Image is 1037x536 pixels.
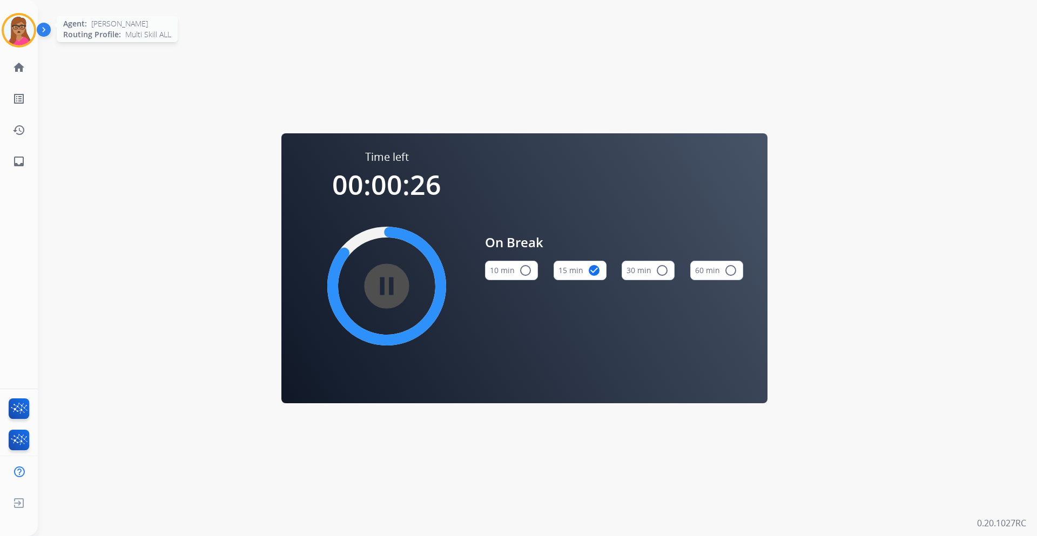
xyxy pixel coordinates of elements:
mat-icon: radio_button_unchecked [656,264,669,277]
mat-icon: check_circle [588,264,601,277]
mat-icon: radio_button_unchecked [724,264,737,277]
mat-icon: history [12,124,25,137]
button: 15 min [554,261,607,280]
span: Time left [365,150,409,165]
button: 60 min [690,261,743,280]
mat-icon: pause_circle_filled [380,280,393,293]
mat-icon: list_alt [12,92,25,105]
span: [PERSON_NAME] [91,18,148,29]
mat-icon: home [12,61,25,74]
span: Routing Profile: [63,29,121,40]
p: 0.20.1027RC [977,517,1026,530]
span: Agent: [63,18,87,29]
span: Multi Skill ALL [125,29,171,40]
img: avatar [4,15,34,45]
mat-icon: inbox [12,155,25,168]
mat-icon: radio_button_unchecked [519,264,532,277]
button: 10 min [485,261,538,280]
span: On Break [485,233,743,252]
span: 00:00:26 [332,166,441,203]
button: 30 min [622,261,675,280]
